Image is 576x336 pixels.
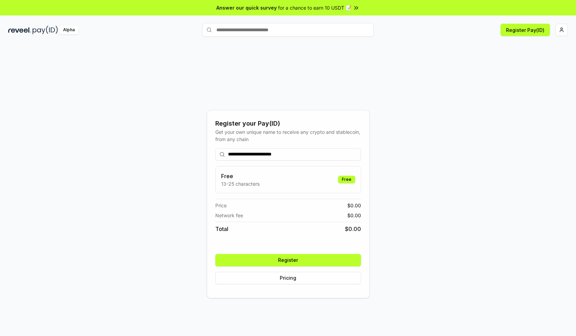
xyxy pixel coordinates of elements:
span: Network fee [215,212,243,219]
button: Pricing [215,272,361,284]
span: Price [215,202,227,209]
div: Register your Pay(ID) [215,119,361,128]
div: Free [338,176,355,183]
span: $ 0.00 [345,225,361,233]
img: pay_id [33,26,58,34]
h3: Free [221,172,260,180]
div: Alpha [59,26,79,34]
p: 13-25 characters [221,180,260,187]
span: $ 0.00 [347,212,361,219]
span: $ 0.00 [347,202,361,209]
span: Total [215,225,228,233]
span: for a chance to earn 10 USDT 📝 [278,4,351,11]
img: reveel_dark [8,26,31,34]
div: Get your own unique name to receive any crypto and stablecoin, from any chain [215,128,361,143]
button: Register [215,254,361,266]
button: Register Pay(ID) [501,24,550,36]
span: Answer our quick survey [216,4,277,11]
